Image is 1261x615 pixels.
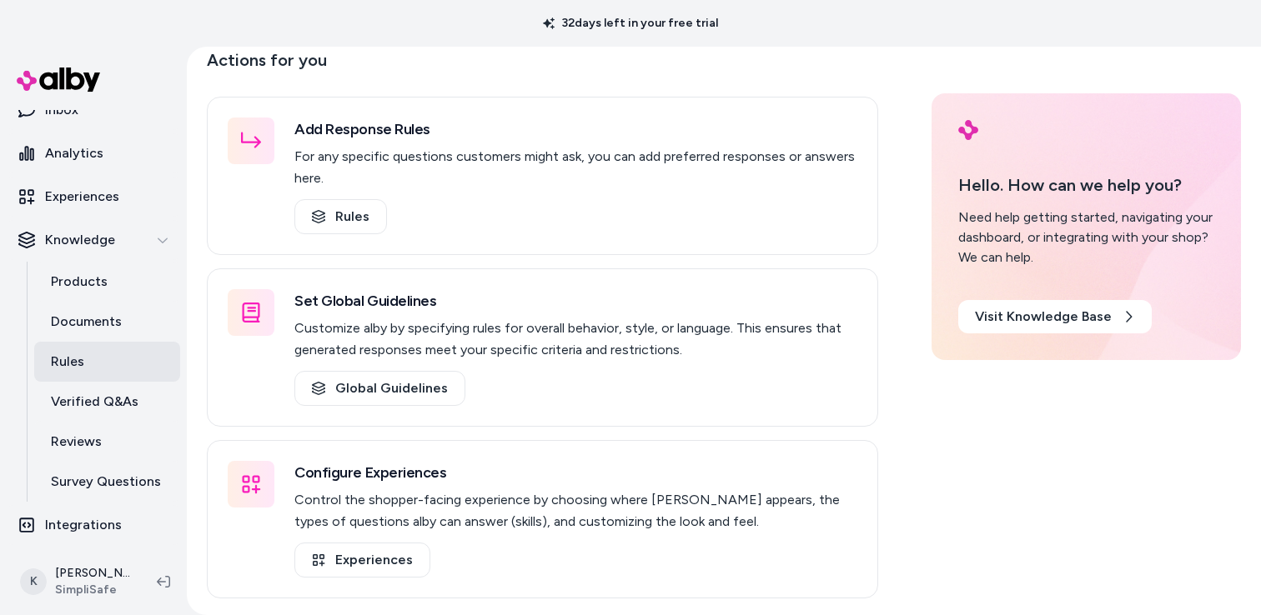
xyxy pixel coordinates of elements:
[51,472,161,492] p: Survey Questions
[51,312,122,332] p: Documents
[958,120,978,140] img: alby Logo
[55,582,130,598] span: SimpliSafe
[207,47,878,87] p: Actions for you
[45,187,119,207] p: Experiences
[294,146,857,189] p: For any specific questions customers might ask, you can add preferred responses or answers here.
[7,505,180,545] a: Integrations
[533,15,728,32] p: 32 days left in your free trial
[20,568,47,595] span: K
[45,100,78,120] p: Inbox
[34,422,180,462] a: Reviews
[7,177,180,217] a: Experiences
[958,300,1152,333] a: Visit Knowledge Base
[294,489,857,532] p: Control the shopper-facing experience by choosing where [PERSON_NAME] appears, the types of quest...
[294,117,857,141] h3: Add Response Rules
[51,272,108,292] p: Products
[51,432,102,452] p: Reviews
[10,555,143,608] button: K[PERSON_NAME]SimpliSafe
[294,542,430,577] a: Experiences
[294,371,465,406] a: Global Guidelines
[294,317,857,361] p: Customize alby by specifying rules for overall behavior, style, or language. This ensures that ge...
[294,289,857,312] h3: Set Global Guidelines
[294,199,387,234] a: Rules
[34,262,180,302] a: Products
[45,143,103,163] p: Analytics
[7,220,180,260] button: Knowledge
[51,392,138,412] p: Verified Q&As
[34,462,180,502] a: Survey Questions
[294,461,857,484] h3: Configure Experiences
[34,342,180,382] a: Rules
[51,352,84,372] p: Rules
[55,565,130,582] p: [PERSON_NAME]
[34,302,180,342] a: Documents
[958,207,1214,267] div: Need help getting started, navigating your dashboard, or integrating with your shop? We can help.
[45,230,115,250] p: Knowledge
[17,67,100,92] img: alby Logo
[7,133,180,173] a: Analytics
[7,90,180,130] a: Inbox
[958,172,1214,197] p: Hello. How can we help you?
[34,382,180,422] a: Verified Q&As
[45,515,122,535] p: Integrations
